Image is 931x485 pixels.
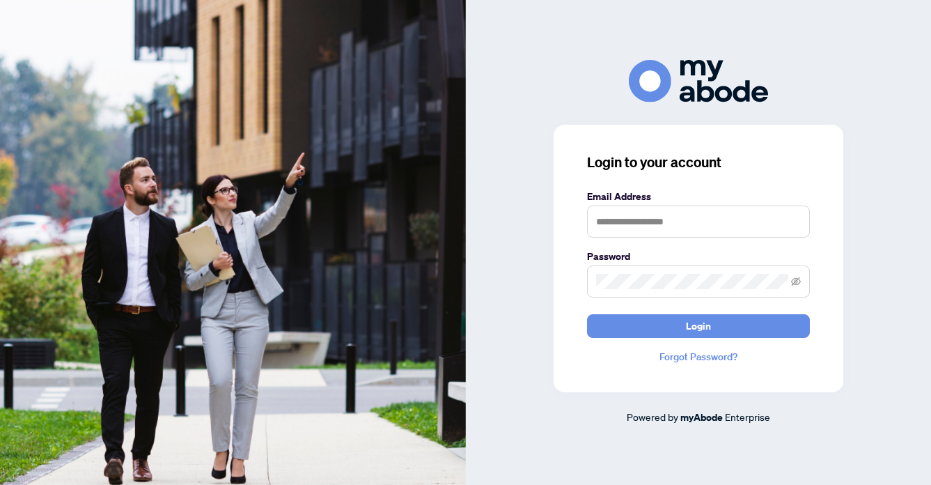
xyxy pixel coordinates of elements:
img: ma-logo [629,60,768,102]
span: Powered by [627,410,678,423]
span: Enterprise [725,410,770,423]
h3: Login to your account [587,153,810,172]
label: Email Address [587,189,810,204]
span: Login [686,315,711,337]
button: Login [587,314,810,338]
a: myAbode [680,410,723,425]
span: eye-invisible [791,277,801,286]
label: Password [587,249,810,264]
a: Forgot Password? [587,349,810,364]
